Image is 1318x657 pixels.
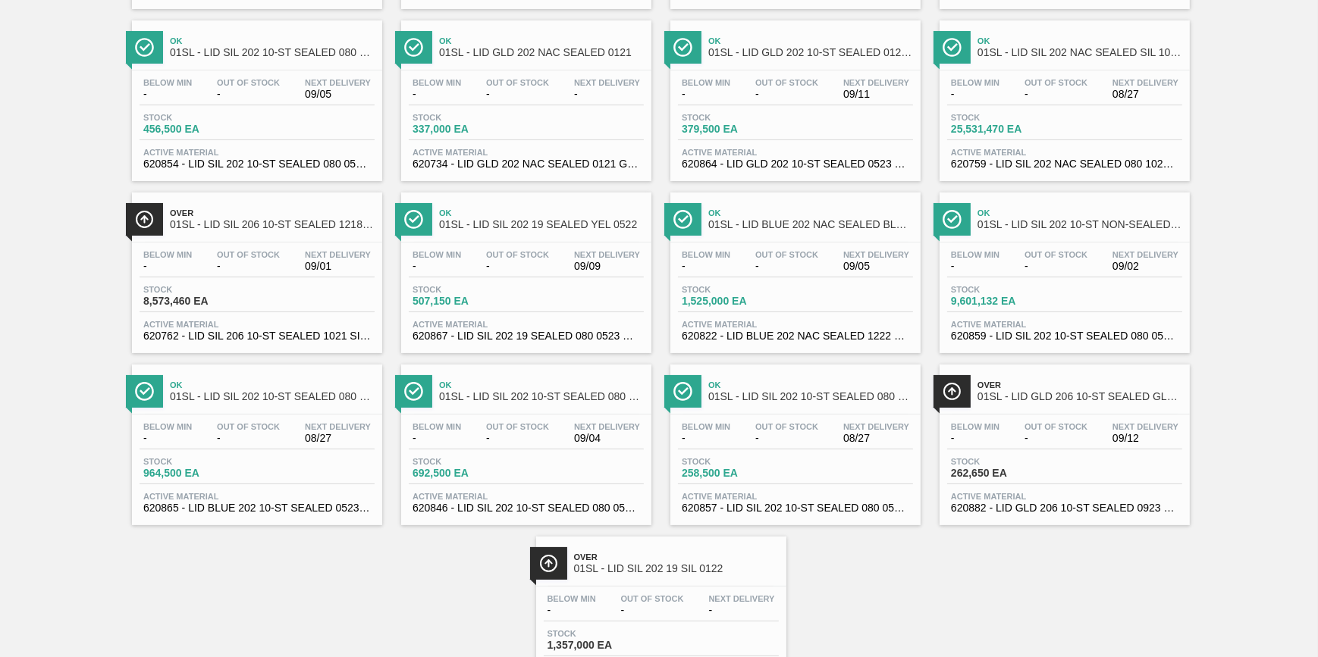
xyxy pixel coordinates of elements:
span: Next Delivery [305,422,371,431]
span: Out Of Stock [1025,250,1087,259]
span: Next Delivery [843,78,909,87]
span: Out Of Stock [755,422,818,431]
span: Ok [978,36,1182,45]
span: Ok [708,36,913,45]
span: 1,525,000 EA [682,296,788,307]
span: 620846 - LID SIL 202 10-ST SEALED 080 0523 STB 06 [413,502,640,514]
span: 620762 - LID SIL 206 10-ST SEALED 1021 SIL 0.0090 [143,330,371,342]
span: 25,531,470 EA [951,124,1057,135]
span: Stock [682,113,788,122]
span: 620759 - LID SIL 202 NAC SEALED 080 1021 SIL EPOX [951,158,1178,170]
span: - [621,605,684,616]
span: Out Of Stock [217,78,280,87]
span: - [413,261,461,272]
span: 09/02 [1112,261,1178,272]
span: Over [978,380,1182,390]
span: - [951,89,999,100]
span: Next Delivery [574,250,640,259]
span: - [217,261,280,272]
span: - [217,433,280,444]
img: Ícone [943,38,962,57]
span: 01SL - LID SIL 202 10-ST SEALED 080 0520 PNK NE [708,391,913,402]
span: Out Of Stock [486,250,549,259]
span: Below Min [143,422,192,431]
span: - [951,261,999,272]
span: - [755,89,818,100]
span: - [143,261,192,272]
span: 09/11 [843,89,909,100]
span: 09/04 [574,433,640,444]
span: Ok [978,208,1182,217]
span: 01SL - LID SIL 202 10-ST SEALED 080 0618 GRN 06 [170,47,375,58]
img: Ícone [404,382,423,401]
span: Ok [170,36,375,45]
a: ÍconeOk01SL - LID SIL 202 10-ST SEALED 080 0618 ULT 06Below Min-Out Of Stock-Next Delivery08/27St... [121,353,390,525]
span: Below Min [951,250,999,259]
span: Below Min [548,594,596,603]
span: Over [574,552,779,562]
span: 01SL - LID GLD 206 10-ST SEALED GLD 0623 [978,391,1182,402]
span: Out Of Stock [217,422,280,431]
span: - [143,433,192,444]
span: Active Material [951,492,1178,501]
span: Stock [951,457,1057,466]
a: ÍconeOk01SL - LID SIL 202 10-ST NON-SEALED 088 0824 SIBelow Min-Out Of Stock-Next Delivery09/02St... [928,181,1197,353]
span: Below Min [413,78,461,87]
span: 08/27 [1112,89,1178,100]
span: - [143,89,192,100]
span: Below Min [413,250,461,259]
a: ÍconeOver01SL - LID SIL 206 10-ST SEALED 1218 SIL 2018 OBelow Min-Out Of Stock-Next Delivery09/01... [121,181,390,353]
span: 692,500 EA [413,468,519,479]
span: Ok [439,380,644,390]
span: Stock [548,629,654,638]
span: - [217,89,280,100]
a: ÍconeOk01SL - LID SIL 202 19 SEALED YEL 0522Below Min-Out Of Stock-Next Delivery09/09Stock507,150... [390,181,659,353]
span: Below Min [682,250,730,259]
a: ÍconeOk01SL - LID SIL 202 10-ST SEALED 080 0618 GRN 06Below Min-Out Of Stock-Next Delivery09/05St... [121,9,390,181]
span: Out Of Stock [755,78,818,87]
span: Stock [413,113,519,122]
span: Next Delivery [1112,250,1178,259]
img: Ícone [673,38,692,57]
span: Below Min [413,422,461,431]
span: 620864 - LID GLD 202 10-ST SEALED 0523 GLD MCC 06 [682,158,909,170]
span: 9,601,132 EA [951,296,1057,307]
span: 456,500 EA [143,124,249,135]
img: Ícone [404,210,423,229]
span: 01SL - LID BLUE 202 NAC SEALED BLU 0322 [708,219,913,230]
a: ÍconeOk01SL - LID BLUE 202 NAC SEALED BLU 0322Below Min-Out Of Stock-Next Delivery09/05Stock1,525... [659,181,928,353]
span: - [413,89,461,100]
span: 08/27 [305,433,371,444]
span: Active Material [413,492,640,501]
span: Below Min [951,422,999,431]
span: Out Of Stock [1025,78,1087,87]
span: 258,500 EA [682,468,788,479]
span: Below Min [951,78,999,87]
span: Active Material [682,148,909,157]
span: - [755,261,818,272]
span: Stock [682,285,788,294]
a: ÍconeOk01SL - LID SIL 202 NAC SEALED SIL 1021Below Min-Out Of Stock-Next Delivery08/27Stock25,531... [928,9,1197,181]
a: ÍconeOk01SL - LID GLD 202 NAC SEALED 0121Below Min-Out Of Stock-Next Delivery-Stock337,000 EAActi... [390,9,659,181]
span: Active Material [682,320,909,329]
span: Next Delivery [574,422,640,431]
span: 09/05 [305,89,371,100]
img: Ícone [673,210,692,229]
span: Stock [413,457,519,466]
span: Active Material [143,148,371,157]
a: ÍconeOk01SL - LID SIL 202 10-ST SEALED 080 0618 STB 06Below Min-Out Of Stock-Next Delivery09/04St... [390,353,659,525]
span: Stock [951,113,1057,122]
span: Over [170,208,375,217]
span: 01SL - LID GLD 202 NAC SEALED 0121 [439,47,644,58]
span: Ok [439,208,644,217]
span: Stock [951,285,1057,294]
span: Below Min [143,78,192,87]
span: 08/27 [843,433,909,444]
span: 01SL - LID SIL 202 NAC SEALED SIL 1021 [978,47,1182,58]
span: Ok [170,380,375,390]
span: Stock [143,457,249,466]
span: Active Material [682,492,909,501]
span: 620865 - LID BLUE 202 10-ST SEALED 0523 BLU DIE M [143,502,371,514]
span: Active Material [413,320,640,329]
span: Next Delivery [843,250,909,259]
